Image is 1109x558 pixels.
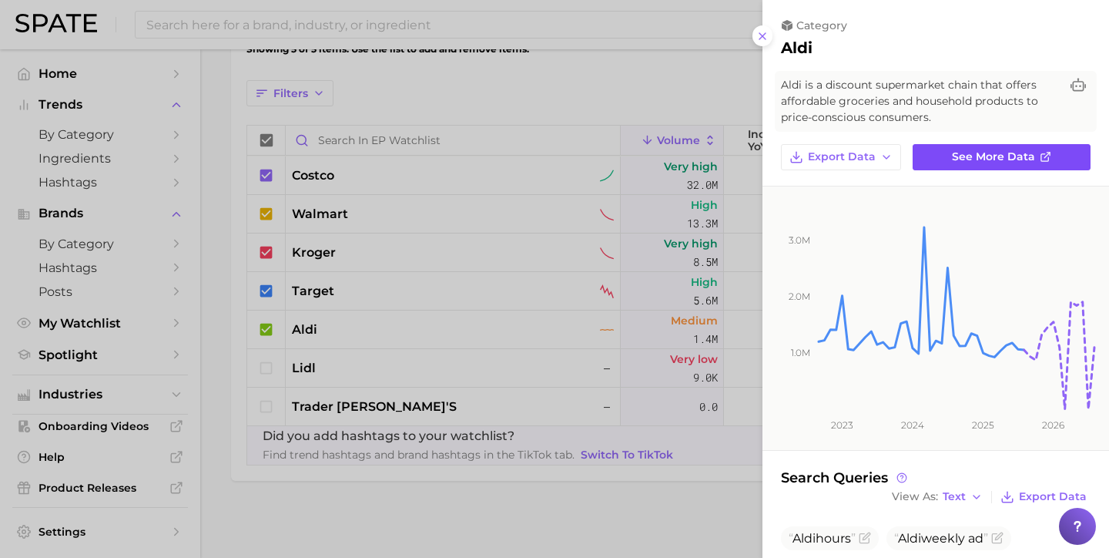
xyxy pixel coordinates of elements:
[913,144,1091,170] a: See more data
[781,144,901,170] button: Export Data
[859,532,871,544] button: Flag as miscategorized or irrelevant
[1019,490,1087,503] span: Export Data
[888,487,987,507] button: View AsText
[792,531,816,546] span: Aldi
[831,419,853,431] tspan: 2023
[781,469,910,486] span: Search Queries
[972,419,994,431] tspan: 2025
[789,291,810,302] tspan: 2.0m
[781,39,812,57] h2: aldi
[892,492,938,501] span: View As
[943,492,966,501] span: Text
[781,77,1060,126] span: Aldi is a discount supermarket chain that offers affordable groceries and household products to p...
[952,150,1035,163] span: See more data
[796,18,847,32] span: category
[789,531,856,546] span: hours
[901,419,924,431] tspan: 2024
[898,531,921,546] span: Aldi
[808,150,876,163] span: Export Data
[997,486,1091,508] button: Export Data
[791,347,810,358] tspan: 1.0m
[894,531,988,546] span: weekly ad
[991,532,1003,544] button: Flag as miscategorized or irrelevant
[1042,419,1064,431] tspan: 2026
[789,234,810,246] tspan: 3.0m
